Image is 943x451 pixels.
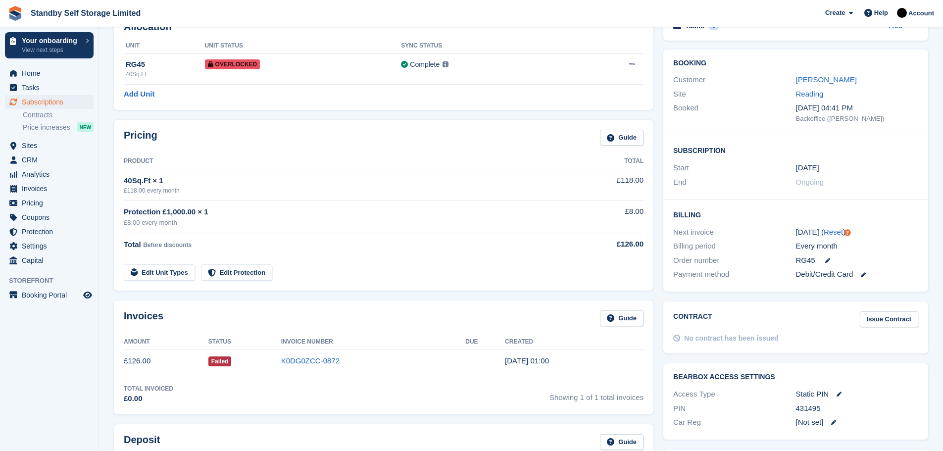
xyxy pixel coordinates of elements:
div: Static PIN [796,389,918,400]
span: Account [908,8,934,18]
a: menu [5,66,94,80]
a: Preview store [82,289,94,301]
div: £118.00 every month [124,186,564,195]
div: Tooltip anchor [843,228,852,237]
div: [DATE] 04:41 PM [796,102,918,114]
a: Guide [600,130,644,146]
span: RG45 [796,255,815,266]
a: menu [5,81,94,95]
div: [DATE] ( ) [796,227,918,238]
span: Price increases [23,123,70,132]
span: Invoices [22,182,81,196]
a: Standby Self Storage Limited [27,5,145,21]
div: Access Type [673,389,795,400]
img: icon-info-grey-7440780725fd019a000dd9b08b2336e03edf1995a4989e88bcd33f0948082b44.svg [443,61,448,67]
span: Booking Portal [22,288,81,302]
span: Overlocked [205,59,260,69]
td: £118.00 [564,169,644,200]
div: No contract has been issued [684,333,779,344]
div: £126.00 [564,239,644,250]
div: [Not set] [796,417,918,428]
div: Total Invoiced [124,384,173,393]
img: stora-icon-8386f47178a22dfd0bd8f6a31ec36ba5ce8667c1dd55bd0f319d3a0aa187defe.svg [8,6,23,21]
div: £0.00 [124,393,173,404]
div: Debit/Credit Card [796,269,918,280]
span: Sites [22,139,81,152]
span: Help [874,8,888,18]
div: Order number [673,255,795,266]
span: Protection [22,225,81,239]
th: Status [208,334,281,350]
div: End [673,177,795,188]
span: Failed [208,356,232,366]
a: menu [5,182,94,196]
span: Subscriptions [22,95,81,109]
span: Tasks [22,81,81,95]
div: Booked [673,102,795,123]
h2: Contract [673,311,712,328]
td: £126.00 [124,350,208,372]
div: Every month [796,241,918,252]
span: Settings [22,239,81,253]
h2: BearBox Access Settings [673,373,918,381]
span: Before discounts [143,242,192,249]
a: menu [5,253,94,267]
a: menu [5,210,94,224]
h2: Deposit [124,434,160,451]
div: Site [673,89,795,100]
th: Unit [124,38,205,54]
span: Showing 1 of 1 total invoices [549,384,644,404]
a: menu [5,288,94,302]
a: Issue Contract [860,311,918,328]
a: menu [5,225,94,239]
h2: Pricing [124,130,157,146]
div: RG45 [126,59,205,70]
a: Edit Protection [201,264,272,281]
a: menu [5,139,94,152]
div: Backoffice ([PERSON_NAME]) [796,114,918,124]
div: Payment method [673,269,795,280]
div: 40Sq.Ft × 1 [124,175,564,187]
th: Product [124,153,564,169]
a: Price increases NEW [23,122,94,133]
a: Add Unit [124,89,154,100]
div: Next invoice [673,227,795,238]
th: Created [505,334,644,350]
span: Pricing [22,196,81,210]
span: Analytics [22,167,81,181]
div: Car Reg [673,417,795,428]
a: Reset [824,228,843,236]
h2: Invoices [124,310,163,327]
time: 2025-09-27 00:00:00 UTC [796,162,819,174]
div: Protection £1,000.00 × 1 [124,206,564,218]
div: Billing period [673,241,795,252]
a: Your onboarding View next steps [5,32,94,58]
th: Amount [124,334,208,350]
div: Start [673,162,795,174]
span: Coupons [22,210,81,224]
th: Invoice Number [281,334,466,350]
td: £8.00 [564,200,644,233]
th: Total [564,153,644,169]
span: Create [825,8,845,18]
span: CRM [22,153,81,167]
a: menu [5,196,94,210]
a: Contracts [23,110,94,120]
div: PIN [673,403,795,414]
div: Customer [673,74,795,86]
th: Unit Status [205,38,401,54]
div: 431495 [796,403,918,414]
div: £8.00 every month [124,218,564,228]
p: View next steps [22,46,81,54]
h2: Subscription [673,145,918,155]
a: [PERSON_NAME] [796,75,857,84]
th: Sync Status [401,38,570,54]
h2: Billing [673,209,918,219]
p: Your onboarding [22,37,81,44]
th: Due [465,334,505,350]
div: NEW [77,122,94,132]
span: Home [22,66,81,80]
a: Guide [600,310,644,327]
a: K0DG0ZCC-0872 [281,356,340,365]
a: menu [5,239,94,253]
